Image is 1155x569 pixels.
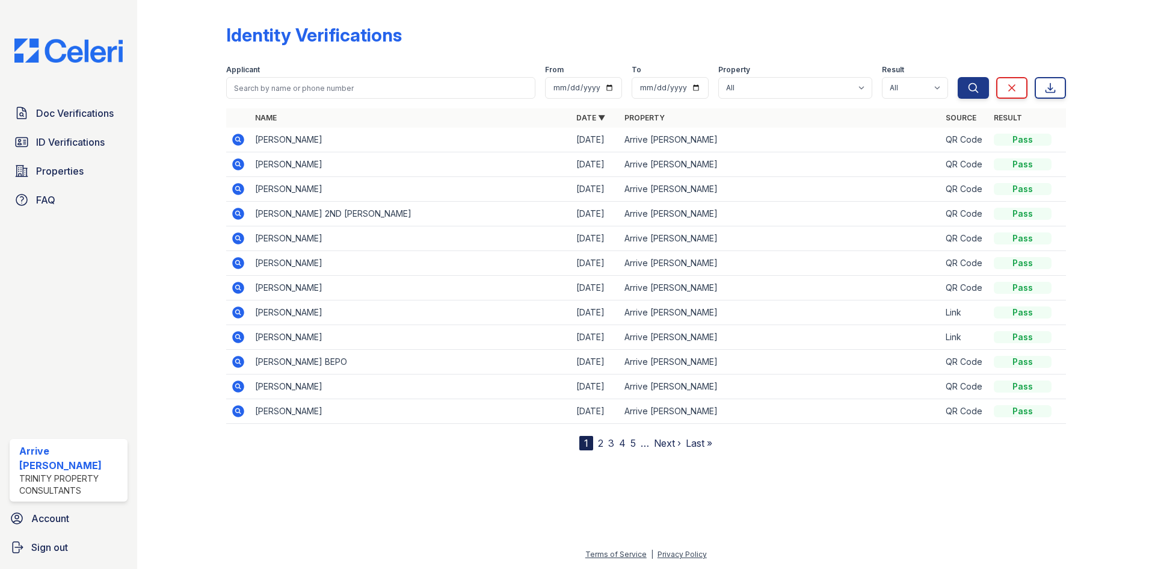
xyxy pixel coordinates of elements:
td: Arrive [PERSON_NAME] [620,276,941,300]
label: From [545,65,564,75]
td: Arrive [PERSON_NAME] [620,375,941,399]
td: QR Code [941,177,989,202]
td: [DATE] [571,226,620,251]
td: [DATE] [571,325,620,350]
td: [PERSON_NAME] [250,276,571,300]
td: QR Code [941,399,989,424]
td: [DATE] [571,300,620,325]
a: 4 [619,437,626,449]
td: Arrive [PERSON_NAME] [620,128,941,152]
a: Property [624,113,665,122]
a: Sign out [5,535,132,559]
td: QR Code [941,202,989,226]
td: [DATE] [571,202,620,226]
td: [PERSON_NAME] [250,399,571,424]
div: | [651,550,653,559]
a: Result [994,113,1022,122]
div: Pass [994,183,1052,195]
td: Arrive [PERSON_NAME] [620,226,941,251]
a: Account [5,506,132,530]
td: QR Code [941,251,989,276]
img: CE_Logo_Blue-a8612792a0a2168367f1c8372b55b34899dd931a85d93a1a3d3e32e68fde9ad4.png [5,39,132,63]
td: [DATE] [571,251,620,276]
td: [PERSON_NAME] [250,300,571,325]
td: [PERSON_NAME] [250,375,571,399]
td: [DATE] [571,399,620,424]
a: 5 [630,437,636,449]
div: Arrive [PERSON_NAME] [19,444,123,473]
a: Privacy Policy [658,550,707,559]
td: Arrive [PERSON_NAME] [620,202,941,226]
td: QR Code [941,276,989,300]
a: 2 [598,437,603,449]
div: Pass [994,306,1052,319]
td: QR Code [941,226,989,251]
a: FAQ [10,188,128,212]
div: Pass [994,405,1052,417]
div: Pass [994,158,1052,170]
td: [PERSON_NAME] [250,325,571,350]
a: Last » [686,437,712,449]
td: [DATE] [571,128,620,152]
td: QR Code [941,128,989,152]
td: Arrive [PERSON_NAME] [620,300,941,325]
label: Property [718,65,750,75]
td: Arrive [PERSON_NAME] [620,177,941,202]
td: QR Code [941,152,989,177]
a: Properties [10,159,128,183]
td: [PERSON_NAME] [250,177,571,202]
div: Pass [994,134,1052,146]
td: Link [941,300,989,325]
span: … [641,436,649,450]
div: Pass [994,282,1052,294]
td: [PERSON_NAME] [250,226,571,251]
td: [DATE] [571,152,620,177]
td: Arrive [PERSON_NAME] [620,399,941,424]
td: [DATE] [571,375,620,399]
td: Arrive [PERSON_NAME] [620,350,941,375]
div: Pass [994,232,1052,244]
span: Account [31,511,69,526]
div: Pass [994,356,1052,368]
td: [PERSON_NAME] [250,128,571,152]
td: Arrive [PERSON_NAME] [620,325,941,350]
div: Identity Verifications [226,24,402,46]
span: ID Verifications [36,135,105,149]
td: [DATE] [571,177,620,202]
div: 1 [579,436,593,450]
a: Doc Verifications [10,101,128,125]
td: Arrive [PERSON_NAME] [620,251,941,276]
td: Link [941,325,989,350]
label: To [632,65,641,75]
label: Result [882,65,904,75]
span: FAQ [36,193,55,207]
div: Pass [994,331,1052,343]
a: Date ▼ [576,113,605,122]
td: Arrive [PERSON_NAME] [620,152,941,177]
td: [PERSON_NAME] [250,251,571,276]
td: [DATE] [571,350,620,375]
div: Pass [994,381,1052,393]
span: Sign out [31,540,68,555]
div: Pass [994,257,1052,269]
td: [PERSON_NAME] [250,152,571,177]
td: QR Code [941,375,989,399]
label: Applicant [226,65,260,75]
div: Trinity Property Consultants [19,473,123,497]
a: Next › [654,437,681,449]
a: Source [946,113,976,122]
td: [DATE] [571,276,620,300]
span: Doc Verifications [36,106,114,120]
a: ID Verifications [10,130,128,154]
input: Search by name or phone number [226,77,535,99]
div: Pass [994,208,1052,220]
td: [PERSON_NAME] 2ND [PERSON_NAME] [250,202,571,226]
td: [PERSON_NAME] BEPO [250,350,571,375]
span: Properties [36,164,84,178]
a: Name [255,113,277,122]
a: Terms of Service [585,550,647,559]
a: 3 [608,437,614,449]
td: QR Code [941,350,989,375]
